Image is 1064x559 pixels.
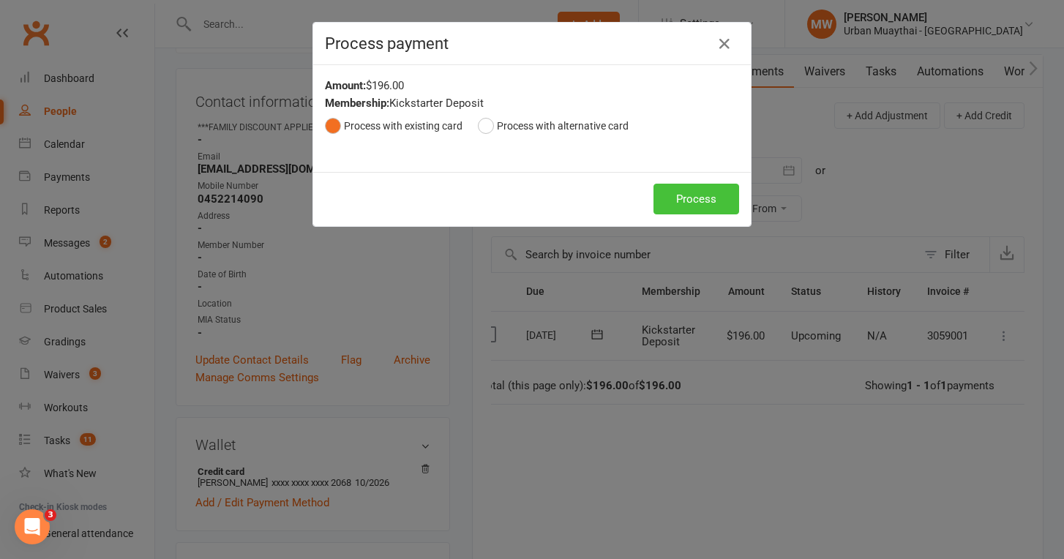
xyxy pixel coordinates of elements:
[653,184,739,214] button: Process
[325,112,462,140] button: Process with existing card
[325,79,366,92] strong: Amount:
[325,77,739,94] div: $196.00
[325,34,739,53] h4: Process payment
[713,32,736,56] button: Close
[325,94,739,112] div: Kickstarter Deposit
[45,509,56,521] span: 3
[478,112,629,140] button: Process with alternative card
[325,97,389,110] strong: Membership:
[15,509,50,544] iframe: Intercom live chat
